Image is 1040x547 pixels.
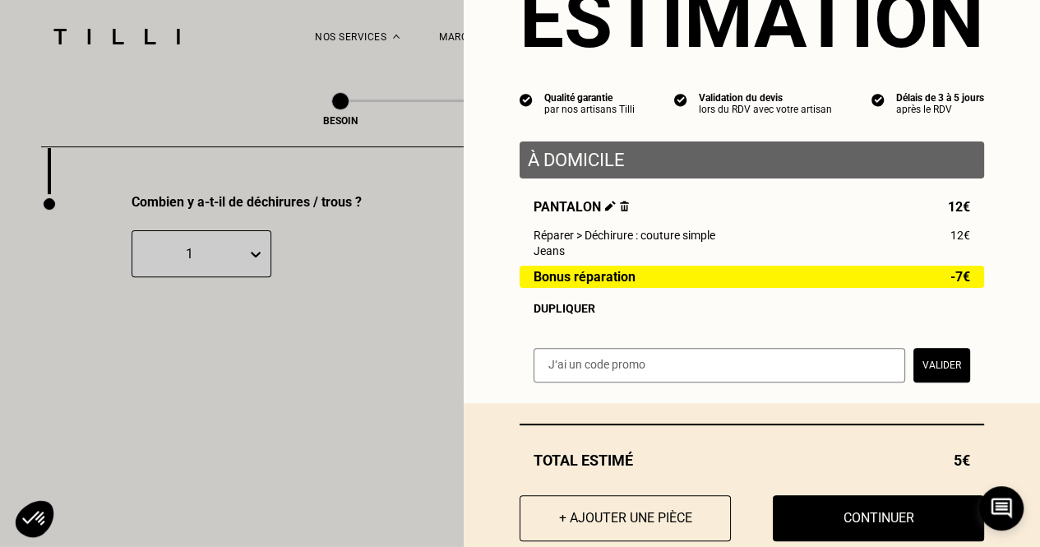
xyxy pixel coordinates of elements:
[896,92,984,104] div: Délais de 3 à 5 jours
[954,452,970,469] span: 5€
[605,201,616,211] img: Éditer
[520,92,533,107] img: icon list info
[520,452,984,469] div: Total estimé
[950,270,970,284] span: -7€
[534,229,715,242] span: Réparer > Déchirure : couture simple
[773,495,984,541] button: Continuer
[871,92,885,107] img: icon list info
[544,92,635,104] div: Qualité garantie
[699,104,832,115] div: lors du RDV avec votre artisan
[544,104,635,115] div: par nos artisans Tilli
[534,244,565,257] span: Jeans
[699,92,832,104] div: Validation du devis
[534,199,629,215] span: Pantalon
[534,270,636,284] span: Bonus réparation
[950,229,970,242] span: 12€
[674,92,687,107] img: icon list info
[948,199,970,215] span: 12€
[620,201,629,211] img: Supprimer
[528,150,976,170] p: À domicile
[534,348,905,382] input: J‘ai un code promo
[520,495,731,541] button: + Ajouter une pièce
[896,104,984,115] div: après le RDV
[913,348,970,382] button: Valider
[534,302,970,315] div: Dupliquer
